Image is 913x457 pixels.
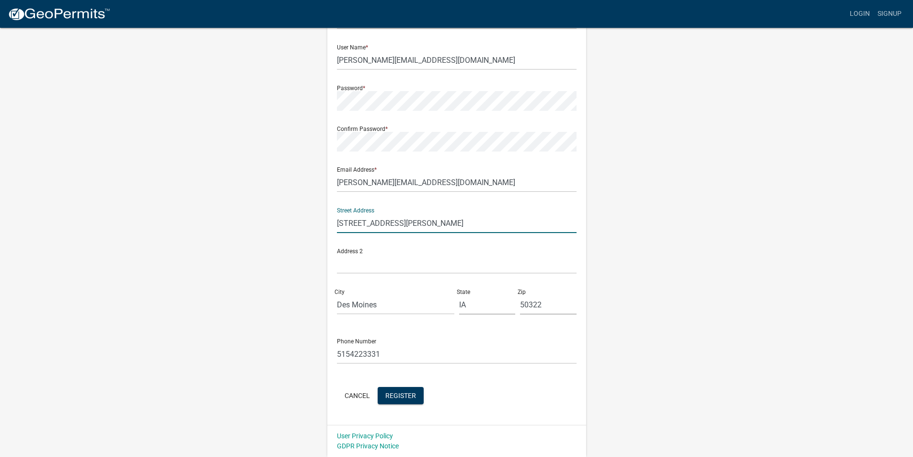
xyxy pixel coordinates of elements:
span: Register [385,391,416,399]
a: User Privacy Policy [337,432,393,440]
button: Register [378,387,424,404]
a: Signup [874,5,905,23]
button: Cancel [337,387,378,404]
a: GDPR Privacy Notice [337,442,399,450]
a: Login [846,5,874,23]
